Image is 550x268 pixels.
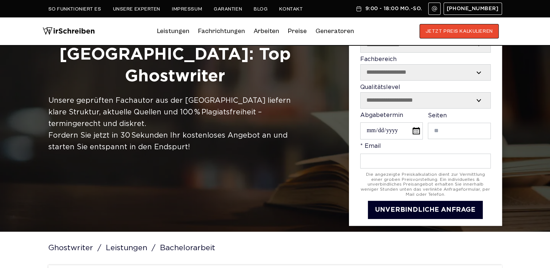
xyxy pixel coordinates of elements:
[361,65,490,80] select: Fachbereich
[172,6,202,12] a: Impressum
[375,207,475,213] span: UNVERBINDLICHE ANFRAGE
[48,245,104,251] a: Ghostwriter
[443,3,502,15] a: [PHONE_NUMBER]
[360,154,491,168] input: * Email
[160,245,218,251] span: Bachelorarbeit
[360,112,423,140] label: Abgabetermin
[360,143,491,168] label: * Email
[106,245,158,251] a: Leistungen
[316,25,354,37] a: Generatoren
[360,172,491,197] div: Die angezeigte Preiskalkulation dient zur Vermittlung einer groben Preisvorstellung. Ein individu...
[360,122,423,139] input: Abgabetermin
[288,27,307,35] a: Preise
[431,6,437,12] img: Email
[214,6,242,12] a: Garantien
[361,93,491,108] select: Qualitätslevel
[365,6,422,12] span: 9:00 - 18:00 Mo.-So.
[419,24,499,38] button: JETZT PREIS KALKULIEREN
[43,24,95,38] img: logo wirschreiben
[254,25,279,37] a: Arbeiten
[360,56,491,81] label: Fachbereich
[157,25,189,37] a: Leistungen
[113,6,160,12] a: Unsere Experten
[360,15,491,219] form: Contact form
[48,95,302,153] div: Unsere geprüften Fachautor aus der [GEOGRAPHIC_DATA] liefern klare Struktur, aktuelle Quellen und...
[368,201,483,219] button: UNVERBINDLICHE ANFRAGE
[356,6,362,12] img: Schedule
[447,6,499,12] span: [PHONE_NUMBER]
[254,6,268,12] a: Blog
[279,6,303,12] a: Kontakt
[428,113,447,118] span: Seiten
[360,84,491,109] label: Qualitätslevel
[198,25,245,37] a: Fachrichtungen
[48,6,101,12] a: So funktioniert es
